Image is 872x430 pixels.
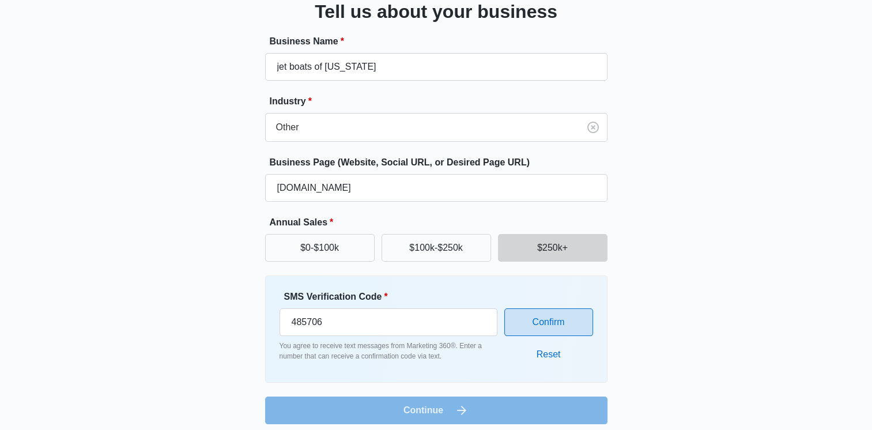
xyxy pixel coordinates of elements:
[270,216,612,229] label: Annual Sales
[265,174,607,202] input: e.g. janesplumbing.com
[280,341,497,361] p: You agree to receive text messages from Marketing 360®. Enter a number that can receive a confirm...
[280,308,497,336] input: Enter verification code
[270,35,612,48] label: Business Name
[270,156,612,169] label: Business Page (Website, Social URL, or Desired Page URL)
[382,234,491,262] button: $100k-$250k
[284,290,502,304] label: SMS Verification Code
[504,308,593,336] button: Confirm
[265,234,375,262] button: $0-$100k
[498,234,607,262] button: $250k+
[265,53,607,81] input: e.g. Jane's Plumbing
[270,95,612,108] label: Industry
[525,341,572,368] button: Reset
[584,118,602,137] button: Clear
